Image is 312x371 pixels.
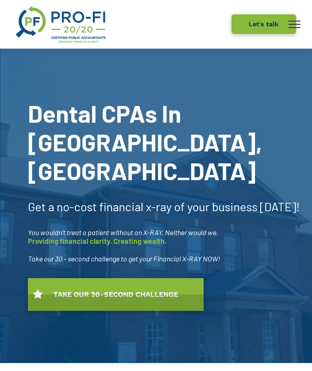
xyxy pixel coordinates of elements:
[28,278,204,311] a: TAKE OUR 30-SECOND CHALLENGE
[16,6,106,43] img: A logo for pro-fi certified public accountants providing financial clarity
[246,16,281,32] span: Let's talk
[28,199,54,214] span: Get a
[28,254,220,263] span: Take our 30 - second challenge to get your Financial X-RAY NOW!
[28,228,218,237] span: You wouldn’t treat a patient without an X-RAY. Neither would we.
[28,99,262,185] span: Dental CPAs In [GEOGRAPHIC_DATA], [GEOGRAPHIC_DATA]
[57,199,172,214] span: no-cost financial x-ray
[232,14,296,34] a: Let's talk
[284,14,305,35] button: menu
[51,286,181,302] span: TAKE OUR 30-SECOND CHALLENGE
[28,237,167,245] span: Providing financial clarity. Creating wealth.
[174,199,300,214] span: of your business [DATE]!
